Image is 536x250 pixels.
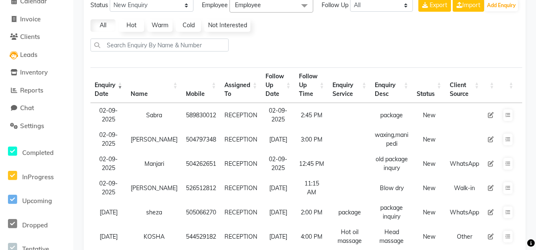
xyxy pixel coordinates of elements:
td: 504797348 [182,127,220,152]
span: Chat [20,104,34,112]
td: KOSHA [126,224,182,249]
th: Name: activate to sort column ascending [126,67,182,103]
a: Settings [2,121,71,131]
td: sheza [126,200,182,224]
td: RECEPTION [220,152,261,176]
td: 526512812 [182,176,220,200]
td: 12:45 PM [295,152,328,176]
span: Clients [20,33,40,41]
td: 505066270 [182,200,220,224]
span: Follow Up [322,1,348,10]
td: [PERSON_NAME] [126,127,182,152]
div: Head massage [375,228,408,245]
span: Employee [235,1,261,9]
th: : activate to sort column ascending [518,67,533,103]
td: New [412,224,446,249]
td: 2:00 PM [295,200,328,224]
div: package inquiry [375,204,408,221]
td: 02-09-2025 [90,176,126,200]
td: New [412,176,446,200]
th: Follow Up Time : activate to sort column ascending [295,67,328,103]
span: Inventory [20,68,48,76]
div: Blow dry [375,184,408,193]
td: [DATE] [90,224,126,249]
th: Client Source: activate to sort column ascending [446,67,483,103]
td: Hot oil massage [328,224,371,249]
th: : activate to sort column ascending [498,67,518,103]
td: 589830012 [182,103,220,127]
td: 02-09-2025 [261,103,295,127]
span: Reports [20,86,43,94]
th: Enquiry Service : activate to sort column ascending [328,67,371,103]
td: New [412,152,446,176]
td: WhatsApp [446,152,483,176]
input: Search Enquiry By Name & Number [90,39,229,52]
span: Upcoming [22,197,52,205]
td: 11:15 AM [295,176,328,200]
span: Invoice [20,15,41,23]
span: Export [430,1,447,9]
span: Status [90,1,108,10]
td: 544529182 [182,224,220,249]
a: Inventory [2,68,71,77]
td: 504262651 [182,152,220,176]
div: old package inqury [375,155,408,173]
td: RECEPTION [220,224,261,249]
td: 3:00 PM [295,127,328,152]
td: Manjari [126,152,182,176]
td: [DATE] [261,224,295,249]
td: [DATE] [90,200,126,224]
div: package [375,111,408,120]
div: waxing,mani pedi [375,131,408,148]
th: Assigned To : activate to sort column ascending [220,67,261,103]
td: [PERSON_NAME] [126,176,182,200]
a: Clients [2,32,71,42]
td: RECEPTION [220,127,261,152]
a: Invoice [2,15,71,24]
td: RECEPTION [220,103,261,127]
a: Warm [147,19,173,32]
td: New [412,103,446,127]
a: Not Interested [204,19,250,32]
th: Enquiry Date: activate to sort column ascending [90,67,126,103]
span: Leads [20,51,37,59]
td: Walk-in [446,176,483,200]
span: Settings [20,122,44,130]
td: package [328,200,371,224]
a: Leads [2,50,71,60]
a: Reports [2,86,71,95]
td: Sabra [126,103,182,127]
td: New [412,127,446,152]
td: [DATE] [261,200,295,224]
span: Dropped [22,221,48,229]
td: RECEPTION [220,200,261,224]
th: Status: activate to sort column ascending [412,67,446,103]
td: 02-09-2025 [261,152,295,176]
span: Employee [202,1,228,10]
th: : activate to sort column ascending [483,67,498,103]
span: Completed [22,149,54,157]
td: New [412,200,446,224]
th: Follow Up Date: activate to sort column ascending [261,67,295,103]
a: Chat [2,103,71,113]
td: 02-09-2025 [90,152,126,176]
td: [DATE] [261,127,295,152]
td: 02-09-2025 [90,103,126,127]
td: WhatsApp [446,200,483,224]
a: All [90,19,116,32]
a: Cold [176,19,201,32]
td: [DATE] [261,176,295,200]
a: Hot [119,19,144,32]
th: Mobile : activate to sort column ascending [182,67,220,103]
span: InProgress [22,173,54,181]
td: RECEPTION [220,176,261,200]
th: Enquiry Desc: activate to sort column ascending [371,67,412,103]
td: 02-09-2025 [90,127,126,152]
td: Other [446,224,483,249]
td: 2:45 PM [295,103,328,127]
td: 4:00 PM [295,224,328,249]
